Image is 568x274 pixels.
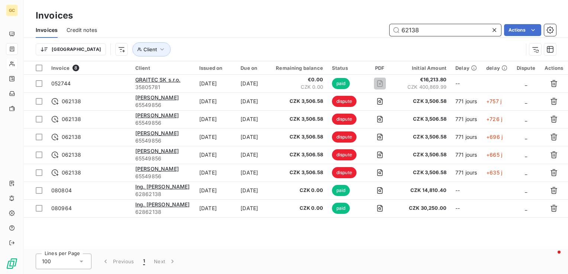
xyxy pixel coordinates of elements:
[332,167,356,178] span: dispute
[275,98,323,105] span: CZK 3,506.58
[135,65,190,71] div: Client
[275,84,323,91] span: CZK 0.00
[332,114,356,125] span: dispute
[332,203,350,214] span: paid
[275,115,323,123] span: CZK 3,506.58
[135,84,190,91] span: 35805781
[195,199,236,217] td: [DATE]
[455,65,477,71] div: Delay
[236,92,271,110] td: [DATE]
[486,98,501,104] span: +757 j
[135,94,179,101] span: [PERSON_NAME]
[525,205,527,211] span: _
[51,205,72,211] span: 080964
[36,26,58,34] span: Invoices
[486,116,502,122] span: +726 j
[525,80,527,87] span: _
[97,254,139,269] button: Previous
[275,76,323,84] span: €0.00
[135,166,179,172] span: [PERSON_NAME]
[195,110,236,128] td: [DATE]
[135,101,190,109] span: 65549856
[544,65,564,71] div: Actions
[6,4,18,16] div: GC
[451,182,482,199] td: --
[451,146,482,164] td: 771 jours
[135,112,179,118] span: [PERSON_NAME]
[135,173,190,180] span: 65549856
[51,80,71,87] span: 052744
[236,75,271,92] td: [DATE]
[525,98,527,104] span: _
[332,149,356,160] span: dispute
[62,151,81,159] span: 062138
[275,169,323,176] span: CZK 3,506.58
[517,65,536,71] div: Dispute
[332,96,356,107] span: dispute
[275,133,323,141] span: CZK 3,506.58
[195,75,236,92] td: [DATE]
[275,65,323,71] div: Remaining balance
[135,208,190,216] span: 62862138
[62,115,81,123] span: 062138
[525,187,527,193] span: _
[236,110,271,128] td: [DATE]
[403,169,446,176] span: CZK 3,506.58
[195,146,236,164] td: [DATE]
[42,258,51,265] span: 100
[332,78,350,89] span: paid
[143,46,157,52] span: Client
[403,84,446,91] span: CZK 400,869.99
[451,75,482,92] td: --
[236,128,271,146] td: [DATE]
[543,249,561,267] iframe: Intercom live chat
[403,205,446,212] span: CZK 30,250.00
[390,24,501,36] input: Search
[62,98,81,105] span: 062138
[403,151,446,159] span: CZK 3,506.58
[135,190,190,198] span: 62862138
[451,128,482,146] td: 771 jours
[332,131,356,143] span: dispute
[36,9,73,22] h3: Invoices
[525,134,527,140] span: _
[403,76,446,84] span: €16,213.80
[62,133,81,141] span: 062138
[332,185,350,196] span: paid
[51,187,72,193] span: 080804
[236,199,271,217] td: [DATE]
[135,76,181,83] span: GRAITEC SK s.r.o.
[451,92,482,110] td: 771 jours
[195,92,236,110] td: [DATE]
[486,65,507,71] div: delay
[403,187,446,194] span: CZK 14,810.40
[451,110,482,128] td: 771 jours
[236,182,271,199] td: [DATE]
[135,201,190,208] span: Ing. [PERSON_NAME]
[403,115,446,123] span: CZK 3,506.58
[149,254,181,269] button: Next
[135,130,179,136] span: [PERSON_NAME]
[62,169,81,176] span: 062138
[135,137,190,144] span: 65549856
[236,146,271,164] td: [DATE]
[403,65,446,71] div: Initial Amount
[451,164,482,182] td: 771 jours
[195,164,236,182] td: [DATE]
[403,133,446,141] span: CZK 3,506.58
[241,65,267,71] div: Due on
[236,164,271,182] td: [DATE]
[525,116,527,122] span: _
[275,187,323,194] span: CZK 0.00
[6,258,18,270] img: Logo LeanPay
[72,65,79,71] span: 8
[195,182,236,199] td: [DATE]
[195,128,236,146] td: [DATE]
[486,151,502,158] span: +665 j
[504,24,541,36] button: Actions
[135,119,190,127] span: 65549856
[486,169,502,176] span: +635 j
[132,42,171,56] button: Client
[199,65,232,71] div: Issued on
[275,151,323,159] span: CZK 3,506.58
